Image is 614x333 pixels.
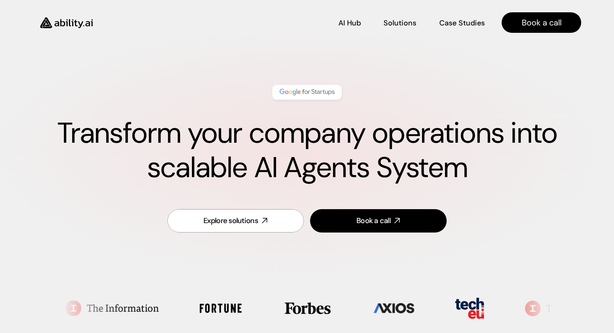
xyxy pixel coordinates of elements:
[383,18,416,28] p: Solutions
[310,209,447,233] a: Book a call
[338,16,361,30] a: AI Hub
[522,17,562,28] p: Book a call
[33,116,581,185] h1: Transform your company operations into scalable AI Agents System
[338,18,361,28] p: AI Hub
[439,18,485,28] p: Case Studies
[356,216,390,226] div: Book a call
[167,209,304,233] a: Explore solutions
[502,12,581,33] a: Book a call
[439,16,485,30] a: Case Studies
[104,12,581,33] nav: Main navigation
[383,16,416,30] a: Solutions
[203,216,258,226] div: Explore solutions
